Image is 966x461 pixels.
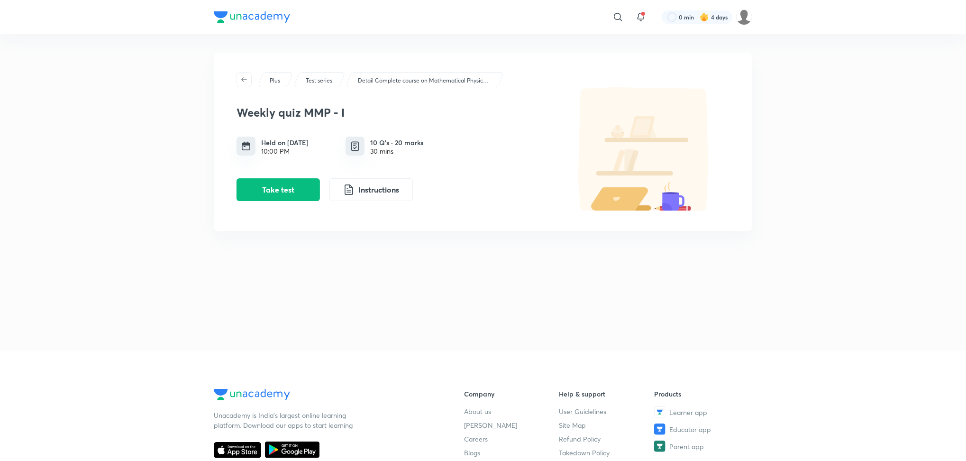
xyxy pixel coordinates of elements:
p: Detail Complete course on Mathematical Physics - CSIR NET, GATE, TIFR, JEST, etc [358,76,491,85]
img: streak [700,12,709,22]
span: Careers [464,434,488,444]
h3: Weekly quiz MMP - I [237,106,554,120]
button: Instructions [329,178,413,201]
img: quiz info [349,140,361,152]
a: [PERSON_NAME] [464,420,559,430]
img: instruction [343,184,355,195]
h6: Help & support [559,389,655,399]
img: Company Logo [214,389,290,400]
a: Detail Complete course on Mathematical Physics - CSIR NET, GATE, TIFR, JEST, etc [356,76,492,85]
h6: Company [464,389,559,399]
a: Test series [304,76,334,85]
span: Educator app [669,424,711,434]
img: Parent app [654,441,665,452]
a: Refund Policy [559,434,655,444]
div: 10:00 PM [261,148,309,155]
a: Blogs [464,448,559,458]
img: Learner app [654,406,665,418]
p: Plus [270,76,280,85]
p: Unacademy is India’s largest online learning platform. Download our apps to start learning [214,410,356,430]
img: timing [241,141,251,151]
a: Learner app [654,406,749,418]
img: Educator app [654,424,665,435]
div: 30 mins [370,148,423,155]
p: Test series [306,76,332,85]
a: Takedown Policy [559,448,655,458]
span: Parent app [669,442,704,452]
img: Rai Haldar [736,9,752,25]
a: About us [464,406,559,416]
h6: 10 Q’s · 20 marks [370,138,423,148]
a: Educator app [654,424,749,435]
a: Company Logo [214,389,434,403]
h6: Held on [DATE] [261,138,309,148]
button: Take test [237,178,320,201]
a: Careers [464,434,559,444]
a: Plus [268,76,282,85]
img: Company Logo [214,11,290,23]
span: Learner app [669,407,707,417]
h6: Products [654,389,749,399]
a: Site Map [559,420,655,430]
img: default [559,87,729,211]
a: User Guidelines [559,406,655,416]
a: Parent app [654,441,749,452]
